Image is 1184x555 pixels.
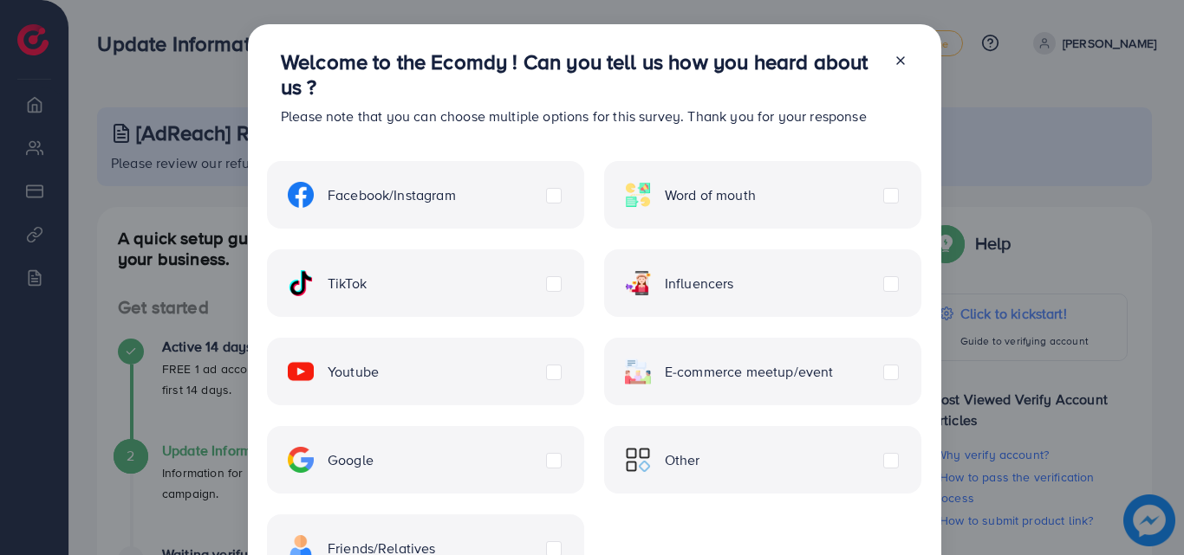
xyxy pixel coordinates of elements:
[665,362,834,382] span: E-commerce meetup/event
[288,358,314,384] img: ic-youtube.715a0ca2.svg
[665,450,700,470] span: Other
[625,270,651,296] img: ic-influencers.a620ad43.svg
[288,447,314,473] img: ic-google.5bdd9b68.svg
[625,447,651,473] img: ic-other.99c3e012.svg
[665,274,734,294] span: Influencers
[328,185,456,205] span: Facebook/Instagram
[288,182,314,208] img: ic-facebook.134605ef.svg
[281,49,880,100] h3: Welcome to the Ecomdy ! Can you tell us how you heard about us ?
[328,450,374,470] span: Google
[665,185,756,205] span: Word of mouth
[281,106,880,126] p: Please note that you can choose multiple options for this survey. Thank you for your response
[625,182,651,208] img: ic-word-of-mouth.a439123d.svg
[625,358,651,384] img: ic-ecommerce.d1fa3848.svg
[328,274,367,294] span: TikTok
[328,362,379,382] span: Youtube
[288,270,314,296] img: ic-tiktok.4b20a09a.svg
